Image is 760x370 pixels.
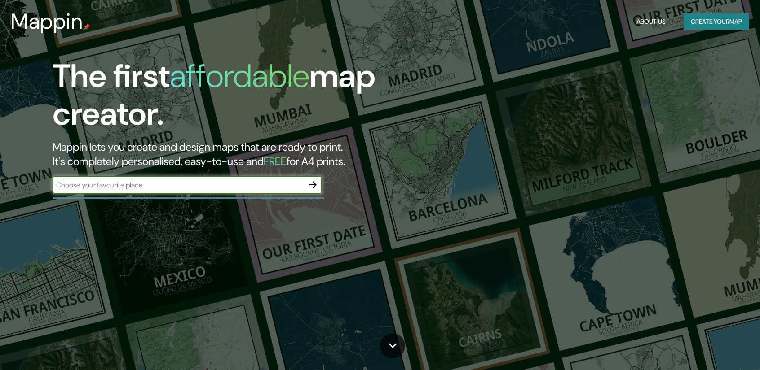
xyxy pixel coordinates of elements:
[53,180,304,190] input: Choose your favourite place
[53,57,433,140] h1: The first map creator.
[11,9,83,34] h3: Mappin
[170,55,309,97] h1: affordable
[53,140,433,169] h2: Mappin lets you create and design maps that are ready to print. It's completely personalised, eas...
[264,154,287,168] h5: FREE
[680,335,750,360] iframe: Help widget launcher
[633,13,669,30] button: About Us
[684,13,749,30] button: Create yourmap
[83,23,90,30] img: mappin-pin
